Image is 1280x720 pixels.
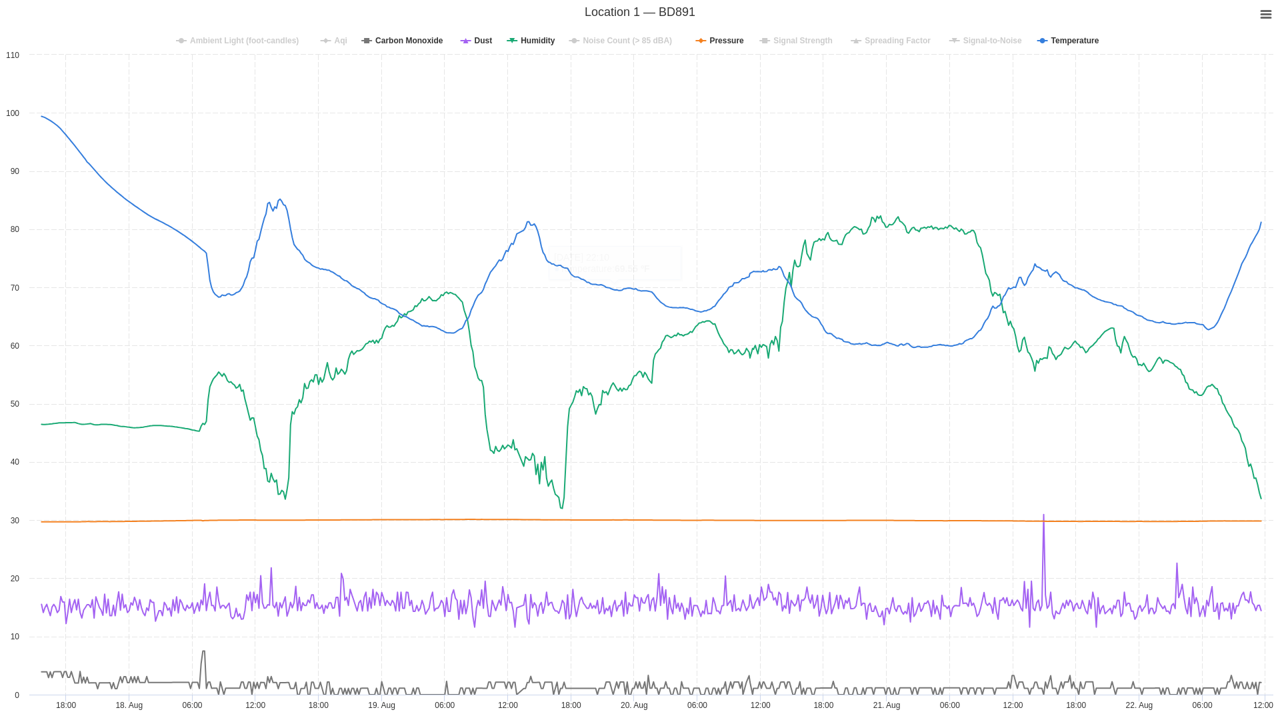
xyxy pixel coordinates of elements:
text: 12:00 [1253,701,1273,710]
text: 110 [6,51,19,60]
text: 12:00 [498,701,518,710]
tspan: Aqi [335,36,347,45]
text: 12:00 [245,701,265,710]
text: 06:00 [182,701,202,710]
tspan: Temperature [1051,36,1099,45]
text: 70 [11,283,20,293]
text: 50 [11,399,20,409]
tspan: 19. Aug [368,701,395,710]
text: 12:00 [751,701,771,710]
tspan: 18. Aug [115,701,143,710]
tspan: 21. Aug [873,701,901,710]
text: 18:00 [561,701,581,710]
tspan: Location 1 — BD891 [585,5,695,19]
text: 18:00 [813,701,833,710]
text: 0 [15,691,19,700]
text: 90 [11,167,20,176]
tspan: Noise Count (> 85 dBA) [583,36,672,45]
text: 18:00 [309,701,329,710]
tspan: Signal Strength [773,36,833,45]
tspan: Ambient Light (foot-candles) [190,36,299,45]
text: 40 [11,457,20,467]
tspan: Carbon Monoxide [375,36,443,45]
text: 06:00 [435,701,455,710]
tspan: Signal-to-Noise [963,36,1022,45]
text: 60 [11,341,20,351]
tspan: Spreading Factor [865,36,931,45]
tspan: Dust [475,36,493,45]
text: 06:00 [687,701,707,710]
text: 80 [11,225,20,234]
text: 12:00 [1003,701,1023,710]
text: 20 [11,574,20,583]
tspan: Pressure [709,36,744,45]
text: 30 [11,516,20,525]
tspan: 20. Aug [621,701,648,710]
text: 18:00 [56,701,76,710]
text: 18:00 [1066,701,1086,710]
text: 06:00 [1193,701,1213,710]
text: 10 [11,632,20,641]
tspan: 22. Aug [1126,701,1153,710]
text: 06:00 [940,701,960,710]
text: 100 [6,109,19,118]
tspan: Humidity [521,36,555,45]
